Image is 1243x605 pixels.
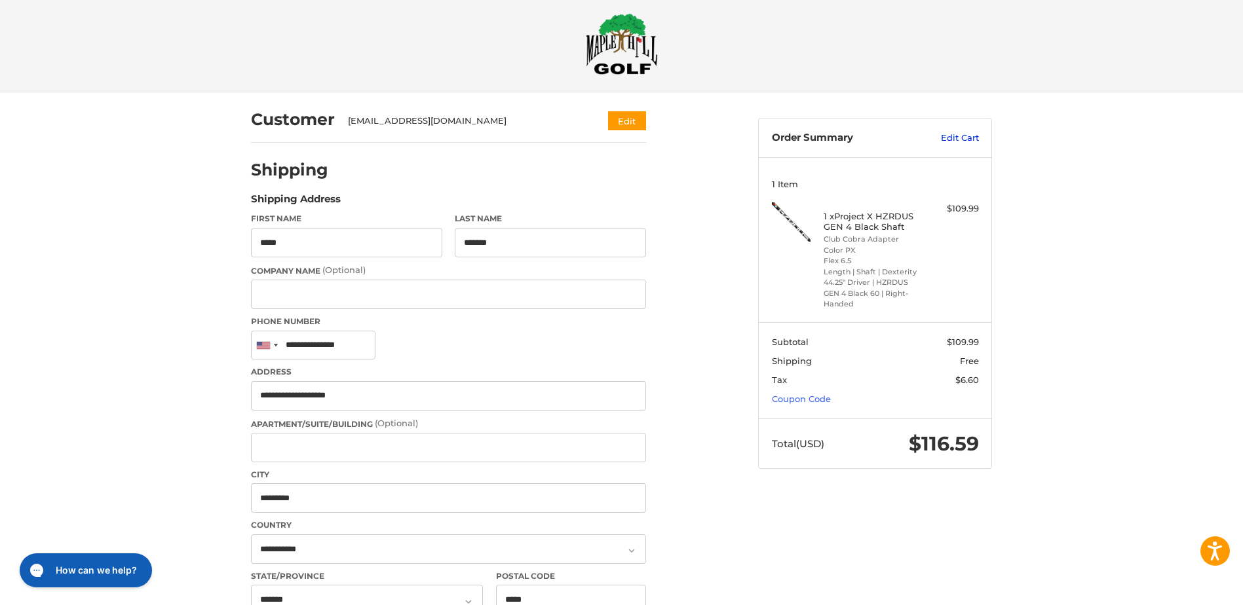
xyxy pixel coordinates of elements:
li: Flex 6.5 [824,255,924,266]
span: Shipping [772,356,812,366]
label: First Name [251,213,442,225]
label: City [251,469,646,481]
label: Company Name [251,264,646,277]
div: [EMAIL_ADDRESS][DOMAIN_NAME] [348,115,583,128]
img: Maple Hill Golf [586,13,658,75]
iframe: Google Customer Reviews [1135,570,1243,605]
span: $6.60 [955,375,979,385]
div: United States: +1 [252,331,282,359]
span: $116.59 [909,431,979,456]
h2: Customer [251,109,335,130]
label: Postal Code [496,570,647,582]
div: $109.99 [927,202,979,215]
span: $109.99 [947,337,979,347]
legend: Shipping Address [251,192,341,213]
li: Color PX [824,245,924,256]
h2: Shipping [251,160,328,180]
label: Apartment/Suite/Building [251,417,646,430]
a: Edit Cart [913,132,979,145]
label: Phone Number [251,316,646,327]
iframe: Gorgias live chat messenger [13,549,156,592]
span: Total (USD) [772,437,824,450]
span: Tax [772,375,787,385]
label: Last Name [455,213,646,225]
h3: Order Summary [772,132,913,145]
a: Coupon Code [772,394,831,404]
label: Address [251,366,646,378]
h3: 1 Item [772,179,979,189]
label: State/Province [251,570,483,582]
small: (Optional) [322,265,366,275]
li: Club Cobra Adapter [824,234,924,245]
small: (Optional) [375,418,418,428]
span: Free [960,356,979,366]
h4: 1 x Project X HZRDUS GEN 4 Black Shaft [824,211,924,232]
button: Edit [608,111,646,130]
span: Subtotal [772,337,809,347]
label: Country [251,519,646,531]
li: Length | Shaft | Dexterity 44.25" Driver | HZRDUS GEN 4 Black 60 | Right-Handed [824,266,924,310]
